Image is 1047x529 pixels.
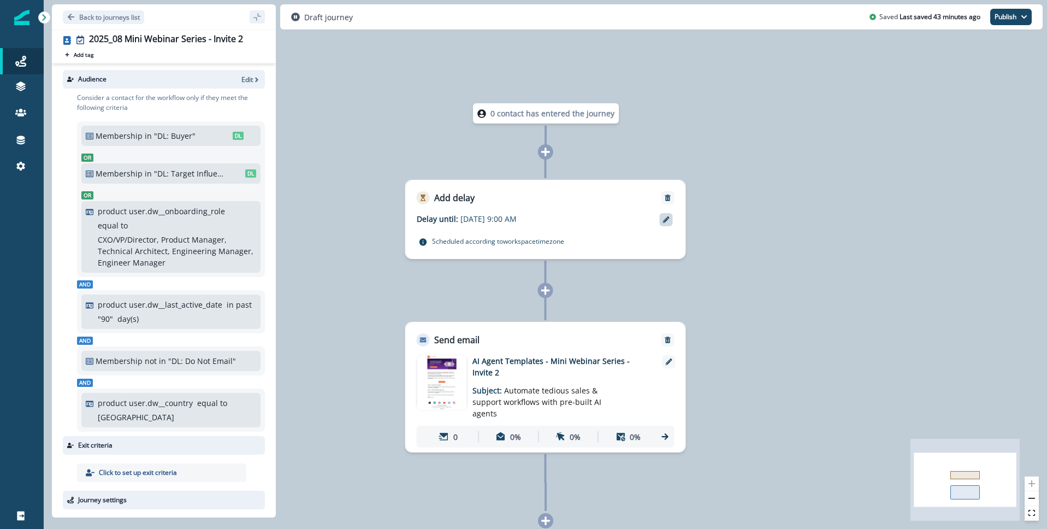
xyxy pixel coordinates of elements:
[417,213,460,225] p: Delay until:
[472,378,609,419] p: Subject:
[145,168,152,179] p: in
[472,355,647,378] p: AI Agent Templates - Mini Webinar Series - Invite 2
[900,12,980,22] p: Last saved 43 minutes ago
[1025,506,1039,521] button: fit view
[145,355,166,367] p: not in
[74,51,93,58] p: Add tag
[154,130,218,142] p: "DL: Buyer"
[990,9,1032,25] button: Publish
[96,130,143,142] p: Membership
[98,205,225,217] p: product user.dw__onboarding_role
[659,336,677,344] button: Remove
[98,412,174,423] p: [GEOGRAPHIC_DATA]
[79,13,140,22] p: Back to journeys list
[405,322,686,452] div: Send emailRemoveemail asset unavailableAI Agent Templates - Mini Webinar Series - Invite 2Subject...
[77,379,93,387] span: And
[96,168,143,179] p: Membership
[81,154,93,162] span: Or
[99,468,177,478] p: Click to set up exit criteria
[434,333,480,346] p: Send email
[78,495,127,505] p: Journey settings
[472,385,601,419] span: Automate tedious sales & support workflows with pre-built AI agents
[434,191,475,204] p: Add delay
[432,236,564,246] p: Scheduled according to workspace timezone
[630,431,641,443] p: 0%
[168,355,242,367] p: "DL: Do Not Email"
[89,34,243,46] div: 2025_08 Mini Webinar Series - Invite 2
[460,213,597,225] p: [DATE] 9:00 AM
[98,313,113,325] p: " 90 "
[14,10,29,25] img: Inflection
[441,103,650,124] div: 0 contact has entered the journey
[98,397,193,409] p: product user.dw__country
[241,75,253,84] p: Edit
[117,313,139,325] p: day(s)
[81,191,93,199] span: Or
[490,108,614,119] p: 0 contact has entered the journey
[245,169,256,178] span: DL
[63,50,96,59] button: Add tag
[197,397,227,409] p: equal to
[227,299,252,310] p: in past
[417,355,466,410] img: email asset unavailable
[77,280,93,289] span: And
[63,10,144,24] button: Go back
[510,431,521,443] p: 0%
[96,355,143,367] p: Membership
[233,132,244,140] span: DL
[98,299,222,310] p: product user.dw__last_active_date
[879,12,898,22] p: Saved
[98,234,253,268] p: CXO/VP/Director, Product Manager, Technical Architect, Engineering Manager, Engineer Manager
[77,337,93,345] span: And
[659,194,677,202] button: Remove
[250,10,265,23] button: sidebar collapse toggle
[154,168,228,179] p: "DL: Target Influencer"
[241,75,261,84] button: Edit
[77,93,265,113] p: Consider a contact for the workflow only if they meet the following criteria
[78,74,107,84] p: Audience
[304,11,353,23] p: Draft journey
[98,220,128,231] p: equal to
[453,431,458,443] p: 0
[1025,491,1039,506] button: zoom out
[145,130,152,142] p: in
[405,180,686,259] div: Add delayRemoveDelay until:[DATE] 9:00 AMScheduled according toworkspacetimezone
[570,431,581,443] p: 0%
[78,440,113,450] p: Exit criteria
